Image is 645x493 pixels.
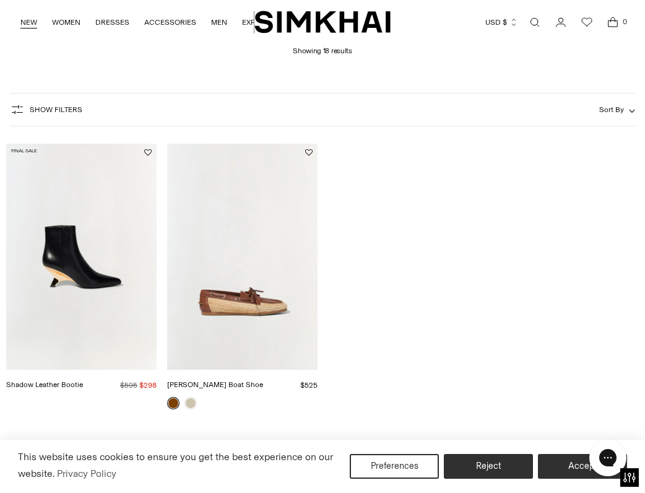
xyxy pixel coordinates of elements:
span: Sort By [599,105,624,114]
a: ACCESSORIES [144,9,196,36]
span: 2 [330,437,355,461]
button: Accept [538,454,627,479]
a: DRESSES [95,9,129,36]
a: NEW [20,9,37,36]
a: Shadow Leather Bootie [6,380,83,389]
a: Open cart modal [600,10,625,35]
button: Show Filters [10,100,82,120]
a: Wishlist [574,10,599,35]
span: $298 [139,381,157,390]
button: Preferences [350,454,439,479]
iframe: Sign Up via Text for Offers [10,446,124,483]
a: MEN [211,9,227,36]
iframe: Gorgias live chat messenger [583,435,633,481]
a: EXPLORE [242,9,274,36]
span: This website uses cookies to ensure you get the best experience on our website. [18,451,333,479]
span: $525 [300,381,318,390]
button: Sort By [599,103,635,116]
a: Open search modal [522,10,547,35]
button: USD $ [485,9,518,36]
h1: Showing 18 results [293,37,352,55]
a: Previous page of results [280,437,295,461]
span: 0 [619,16,630,27]
img: Danner Raffia Boat Shoe [167,144,318,369]
a: WOMEN [52,9,80,36]
a: Go to the account page [548,10,573,35]
a: SIMKHAI [254,10,391,34]
span: Show Filters [30,105,82,114]
button: Reject [444,454,533,479]
button: Add to Wishlist [144,149,152,156]
a: Page 1 of results [300,437,325,461]
button: Add to Wishlist [305,149,313,156]
a: [PERSON_NAME] Boat Shoe [167,380,263,389]
img: Shadow Leather Bootie [6,144,157,369]
s: $595 [120,381,137,390]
